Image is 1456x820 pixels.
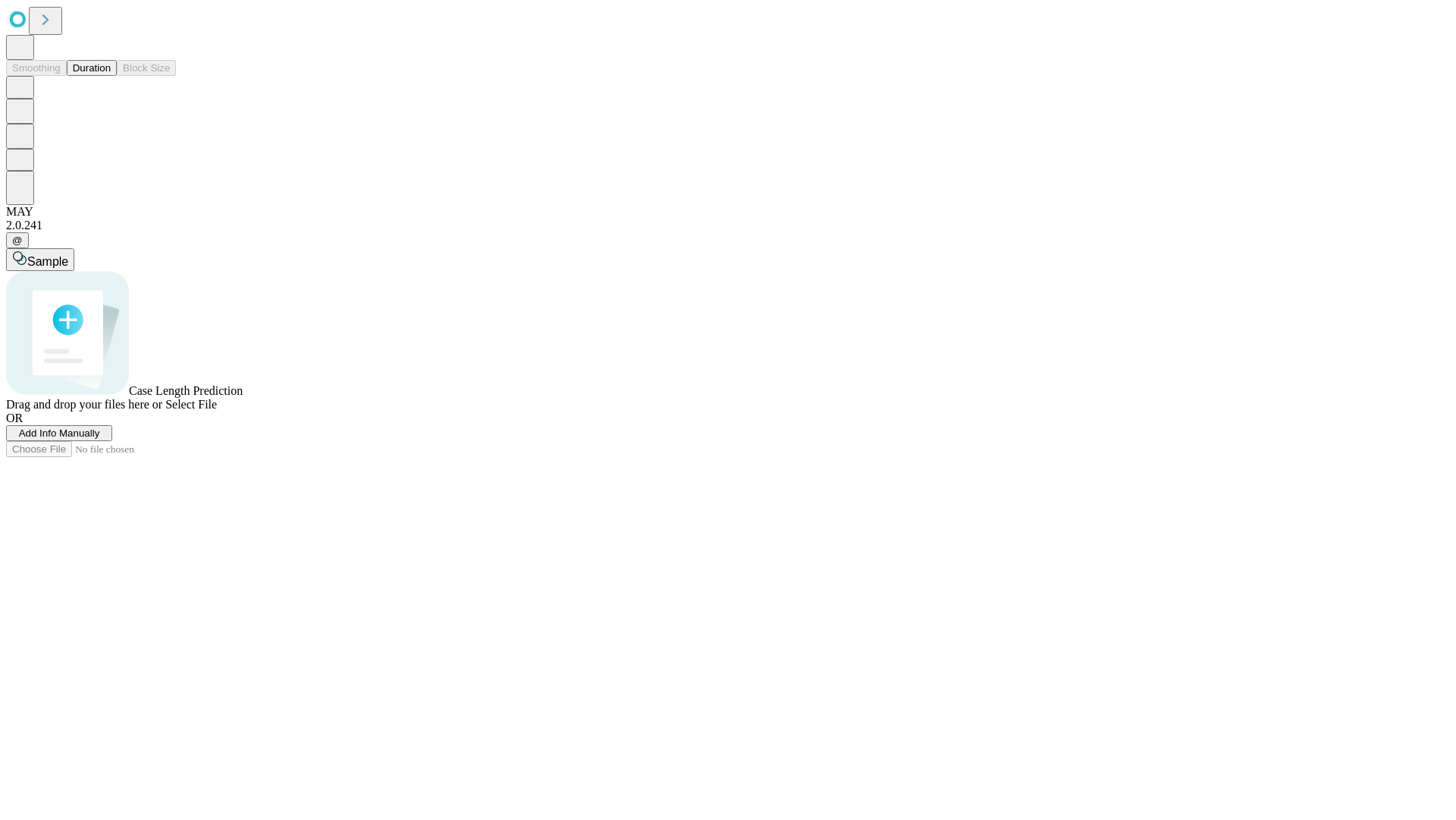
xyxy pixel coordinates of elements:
[6,232,29,248] button: @
[27,255,68,268] span: Sample
[67,60,117,76] button: Duration
[6,412,23,424] span: OR
[6,425,112,441] button: Add Info Manually
[6,219,1450,232] div: 2.0.241
[6,60,67,76] button: Smoothing
[165,398,217,411] span: Select File
[6,398,162,411] span: Drag and drop your files here or
[6,248,74,271] button: Sample
[117,60,176,76] button: Block Size
[129,384,243,397] span: Case Length Prediction
[12,235,23,246] span: @
[6,205,1450,219] div: MAY
[19,427,100,439] span: Add Info Manually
